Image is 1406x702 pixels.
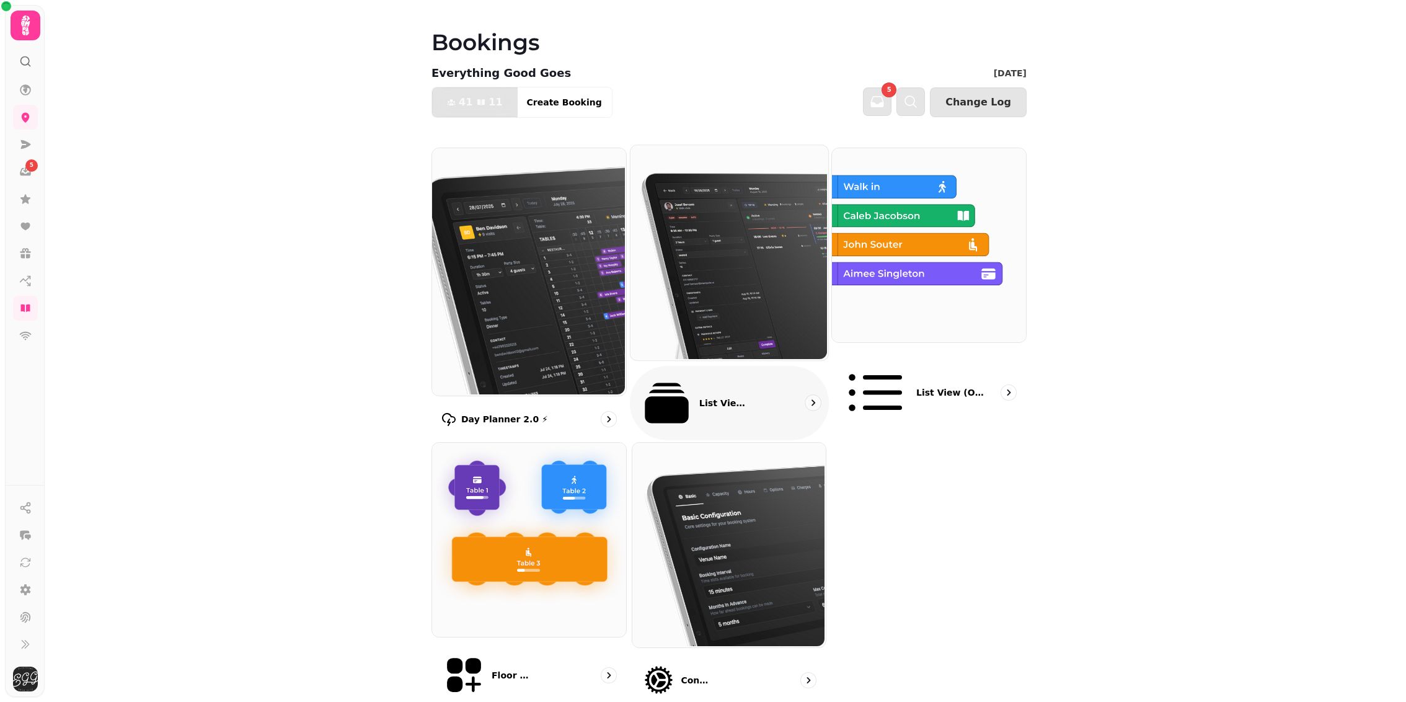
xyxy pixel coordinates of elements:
[699,397,750,409] p: List View 2.0 ⚡ (New)
[916,386,984,399] p: List view (Old - going soon)
[630,144,829,440] a: List View 2.0 ⚡ (New)List View 2.0 ⚡ (New)
[30,161,33,170] span: 5
[13,159,38,184] a: 5
[631,442,825,646] img: Configuration
[489,97,502,107] span: 11
[603,669,615,682] svg: go to
[431,147,625,394] img: Day Planner 2.0 ⚡
[527,98,602,107] span: Create Booking
[431,148,627,437] a: Day Planner 2.0 ⚡Day Planner 2.0 ⚡
[461,413,548,425] p: Day Planner 2.0 ⚡
[13,667,38,691] img: User avatar
[603,413,615,425] svg: go to
[517,87,612,117] button: Create Booking
[492,669,534,682] p: Floor Plans (beta)
[681,674,713,686] p: Configuration
[831,148,1027,437] a: List view (Old - going soon)List view (Old - going soon)
[629,144,826,358] img: List View 2.0 ⚡ (New)
[807,397,819,409] svg: go to
[1002,386,1015,399] svg: go to
[930,87,1027,117] button: Change Log
[11,667,40,691] button: User avatar
[994,67,1027,79] p: [DATE]
[887,87,891,93] span: 5
[432,87,518,117] button: 4111
[431,64,571,82] p: Everything Good Goes
[831,147,1025,341] img: List view (Old - going soon)
[802,674,815,686] svg: go to
[945,97,1011,107] span: Change Log
[431,442,625,636] img: Floor Plans (beta)
[459,97,472,107] span: 41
